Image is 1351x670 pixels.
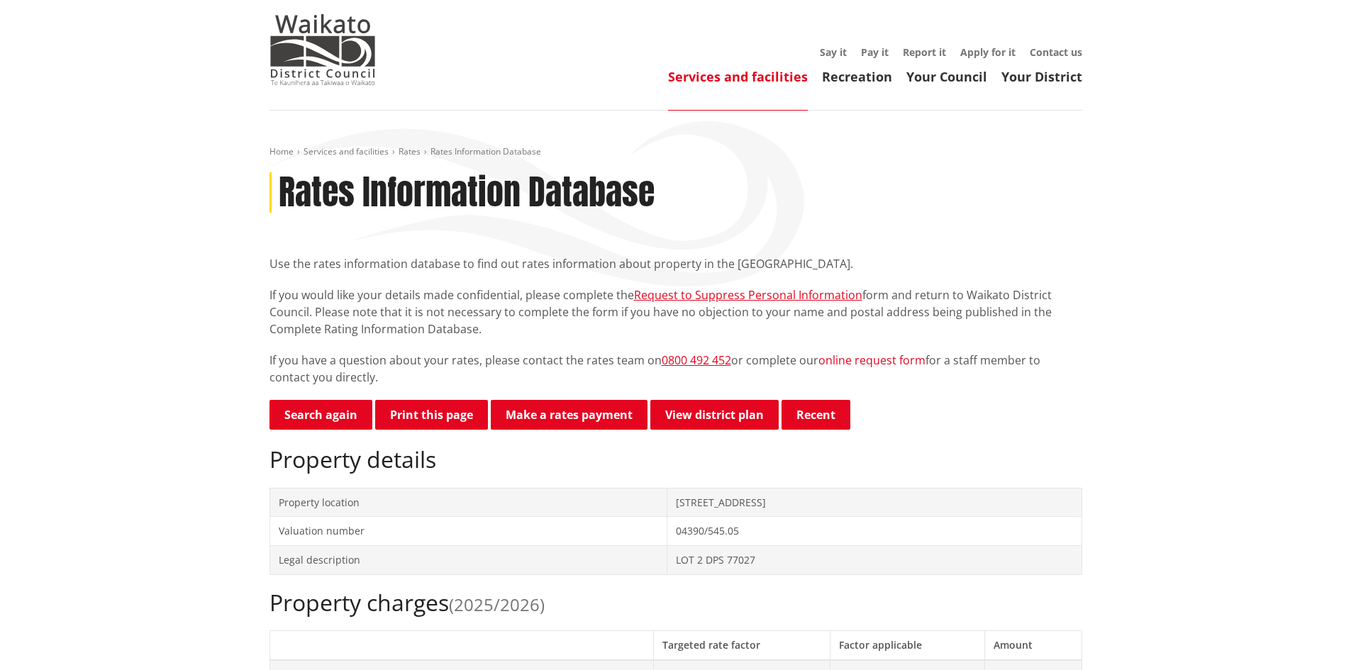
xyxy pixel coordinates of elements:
span: (2025/2026) [449,593,545,616]
a: View district plan [650,400,779,430]
a: Rates [399,145,421,157]
a: Apply for it [960,45,1016,59]
iframe: Messenger Launcher [1286,610,1337,661]
h2: Property details [269,446,1082,473]
a: Pay it [861,45,889,59]
a: Make a rates payment [491,400,647,430]
span: Rates Information Database [430,145,541,157]
h1: Rates Information Database [279,172,655,213]
th: Factor applicable [830,630,985,659]
td: Valuation number [269,517,667,546]
td: [STREET_ADDRESS] [667,488,1082,517]
td: Property location [269,488,667,517]
h2: Property charges [269,589,1082,616]
button: Recent [782,400,850,430]
a: 0800 492 452 [662,352,731,368]
td: LOT 2 DPS 77027 [667,545,1082,574]
img: Waikato District Council - Te Kaunihera aa Takiwaa o Waikato [269,14,376,85]
a: online request form [818,352,925,368]
a: Report it [903,45,946,59]
td: Legal description [269,545,667,574]
a: Contact us [1030,45,1082,59]
th: Targeted rate factor [653,630,830,659]
p: If you would like your details made confidential, please complete the form and return to Waikato ... [269,286,1082,337]
nav: breadcrumb [269,146,1082,158]
a: Services and facilities [668,68,808,85]
p: Use the rates information database to find out rates information about property in the [GEOGRAPHI... [269,255,1082,272]
a: Request to Suppress Personal Information [634,287,862,303]
a: Services and facilities [304,145,389,157]
a: Search again [269,400,372,430]
a: Recreation [822,68,892,85]
button: Print this page [375,400,488,430]
a: Home [269,145,294,157]
a: Your Council [906,68,987,85]
a: Say it [820,45,847,59]
td: 04390/545.05 [667,517,1082,546]
p: If you have a question about your rates, please contact the rates team on or complete our for a s... [269,352,1082,386]
th: Amount [985,630,1082,659]
a: Your District [1001,68,1082,85]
